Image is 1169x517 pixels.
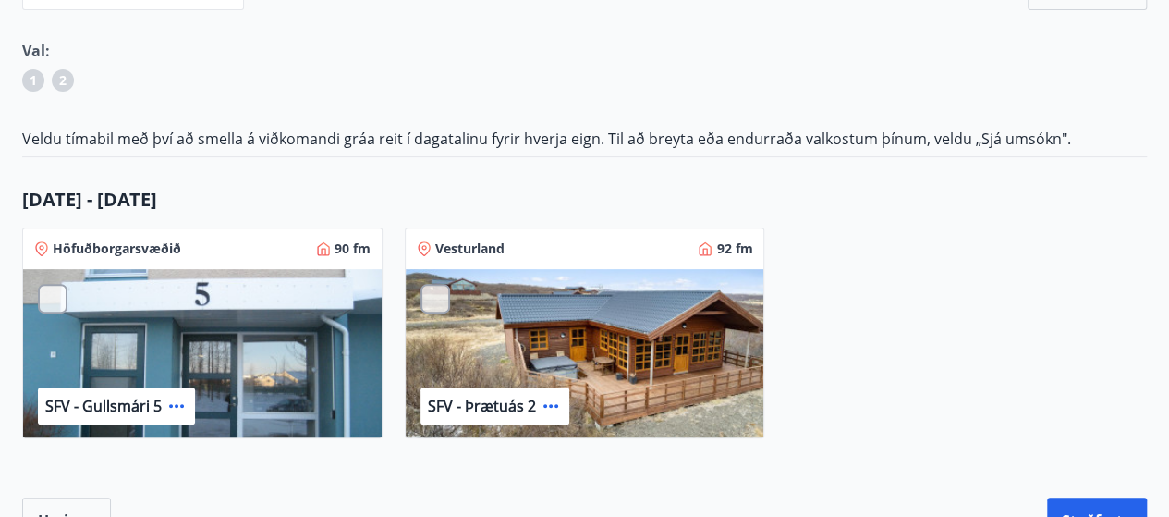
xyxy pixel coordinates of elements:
span: 2 [59,71,67,90]
span: 1 [30,71,37,90]
img: Paella dish [406,269,764,439]
p: Veldu tímabil með því að smella á viðkomandi gráa reit í dagatalinu fyrir hverja eign. Til að bre... [22,129,1147,149]
p: SFV - Þrætuás 2 [428,396,536,416]
p: Vesturland [435,240,505,258]
p: 92 fm [716,240,752,258]
p: [DATE] - [DATE] [22,187,1147,213]
p: SFV - Gullsmári 5 [45,396,162,416]
p: Höfuðborgarsvæðið [53,240,181,258]
p: 90 fm [335,240,371,258]
span: Val: [22,41,50,61]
